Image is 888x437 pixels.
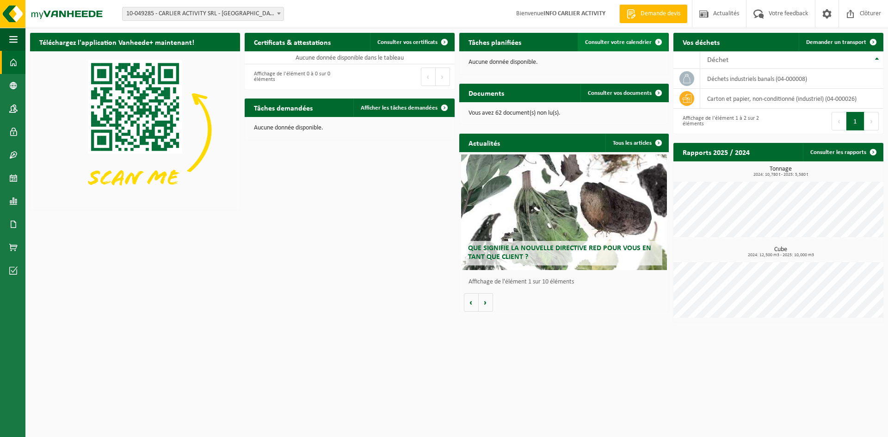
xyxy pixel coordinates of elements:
[361,105,438,111] span: Afficher les tâches demandées
[469,59,660,66] p: Aucune donnée disponible.
[421,68,436,86] button: Previous
[799,33,882,51] a: Demander un transport
[122,7,284,21] span: 10-049285 - CARLIER ACTIVITY SRL - VILLE-SUR-HAINE
[249,67,345,87] div: Affichage de l'élément 0 à 0 sur 0 éléments
[673,33,729,51] h2: Vos déchets
[832,112,846,130] button: Previous
[846,112,864,130] button: 1
[459,33,530,51] h2: Tâches planifiées
[803,143,882,161] a: Consulter les rapports
[619,5,687,23] a: Demande devis
[678,172,883,177] span: 2024: 10,780 t - 2025: 5,580 t
[479,293,493,312] button: Volgende
[543,10,605,17] strong: INFO CARLIER ACTIVITY
[678,246,883,258] h3: Cube
[30,51,240,209] img: Download de VHEPlus App
[377,39,438,45] span: Consulter vos certificats
[700,69,883,89] td: déchets industriels banals (04-000008)
[578,33,668,51] a: Consulter votre calendrier
[585,39,652,45] span: Consulter votre calendrier
[678,166,883,177] h3: Tonnage
[436,68,450,86] button: Next
[707,56,728,64] span: Déchet
[459,134,509,152] h2: Actualités
[700,89,883,109] td: carton et papier, non-conditionné (industriel) (04-000026)
[245,98,322,117] h2: Tâches demandées
[678,253,883,258] span: 2024: 12,500 m3 - 2025: 10,000 m3
[353,98,454,117] a: Afficher les tâches demandées
[673,143,759,161] h2: Rapports 2025 / 2024
[461,154,667,270] a: Que signifie la nouvelle directive RED pour vous en tant que client ?
[806,39,866,45] span: Demander un transport
[370,33,454,51] a: Consulter vos certificats
[469,279,665,285] p: Affichage de l'élément 1 sur 10 éléments
[678,111,774,131] div: Affichage de l'élément 1 à 2 sur 2 éléments
[605,134,668,152] a: Tous les articles
[459,84,513,102] h2: Documents
[638,9,683,18] span: Demande devis
[464,293,479,312] button: Vorige
[580,84,668,102] a: Consulter vos documents
[245,51,455,64] td: Aucune donnée disponible dans le tableau
[123,7,284,20] span: 10-049285 - CARLIER ACTIVITY SRL - VILLE-SUR-HAINE
[254,125,445,131] p: Aucune donnée disponible.
[469,110,660,117] p: Vous avez 62 document(s) non lu(s).
[588,90,652,96] span: Consulter vos documents
[468,245,651,261] span: Que signifie la nouvelle directive RED pour vous en tant que client ?
[864,112,879,130] button: Next
[245,33,340,51] h2: Certificats & attestations
[30,33,203,51] h2: Téléchargez l'application Vanheede+ maintenant!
